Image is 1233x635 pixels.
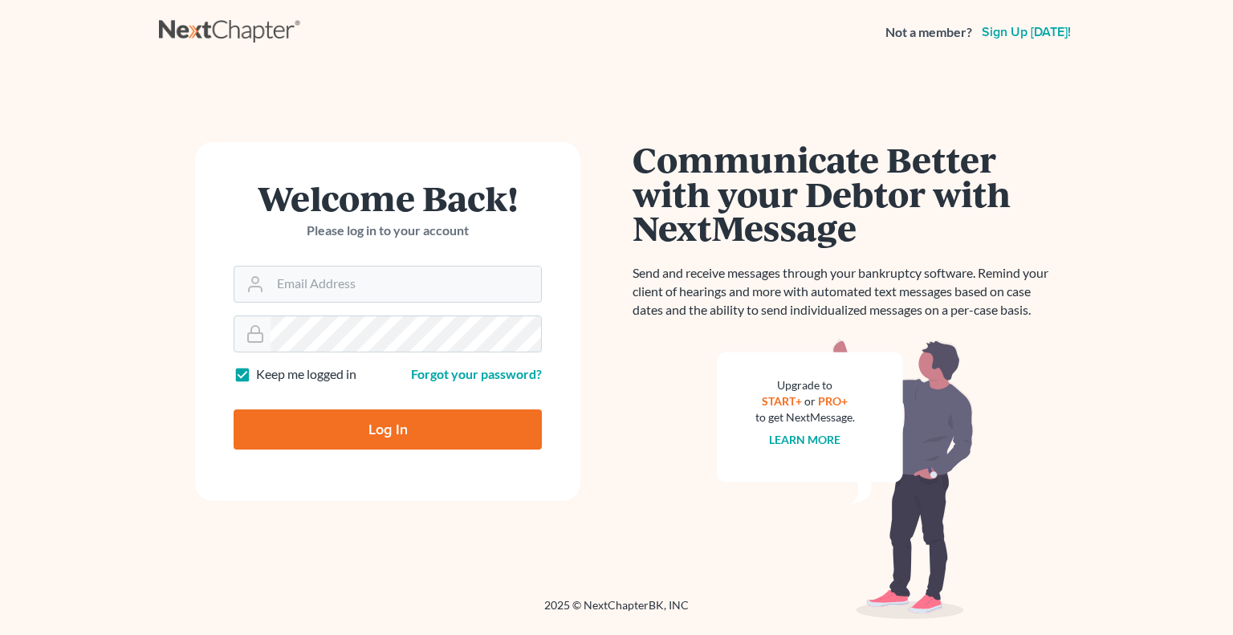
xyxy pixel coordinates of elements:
[755,377,855,393] div: Upgrade to
[159,597,1074,626] div: 2025 © NextChapterBK, INC
[633,142,1058,245] h1: Communicate Better with your Debtor with NextMessage
[633,264,1058,320] p: Send and receive messages through your bankruptcy software. Remind your client of hearings and mo...
[770,433,841,446] a: Learn more
[717,339,974,620] img: nextmessage_bg-59042aed3d76b12b5cd301f8e5b87938c9018125f34e5fa2b7a6b67550977c72.svg
[256,365,356,384] label: Keep me logged in
[234,222,542,240] p: Please log in to your account
[755,409,855,425] div: to get NextMessage.
[234,409,542,450] input: Log In
[819,394,848,408] a: PRO+
[411,366,542,381] a: Forgot your password?
[271,267,541,302] input: Email Address
[805,394,816,408] span: or
[885,23,972,42] strong: Not a member?
[234,181,542,215] h1: Welcome Back!
[763,394,803,408] a: START+
[979,26,1074,39] a: Sign up [DATE]!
